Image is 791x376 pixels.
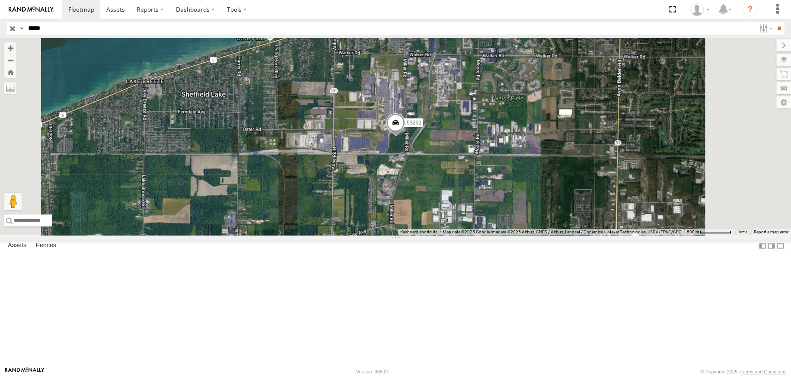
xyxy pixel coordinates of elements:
[758,239,767,252] label: Dock Summary Table to the Left
[740,369,786,374] a: Terms and Conditions
[4,54,16,66] button: Zoom out
[356,369,389,374] div: Version: 308.01
[767,239,775,252] label: Dock Summary Table to the Right
[5,367,45,376] a: Visit our Website
[743,3,757,16] i: ?
[400,229,437,235] button: Keyboard shortcuts
[4,82,16,94] label: Measure
[443,229,682,234] span: Map data ©2025 Google Imagery ©2025 Airbus, CNES / Airbus, Landsat / Copernicus, Maxar Technologi...
[687,3,712,16] div: Miky Transport
[738,230,747,234] a: Terms (opens in new tab)
[4,42,16,54] button: Zoom in
[9,6,54,13] img: rand-logo.svg
[4,193,22,210] button: Drag Pegman onto the map to open Street View
[684,229,734,235] button: Map Scale: 500 m per 70 pixels
[700,369,786,374] div: © Copyright 2025 -
[776,96,791,108] label: Map Settings
[687,229,699,234] span: 500 m
[754,229,788,234] a: Report a map error
[4,66,16,78] button: Zoom Home
[776,239,785,252] label: Hide Summary Table
[18,22,25,35] label: Search Query
[32,240,61,252] label: Fences
[3,240,31,252] label: Assets
[407,120,421,126] span: 53262
[756,22,774,35] label: Search Filter Options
